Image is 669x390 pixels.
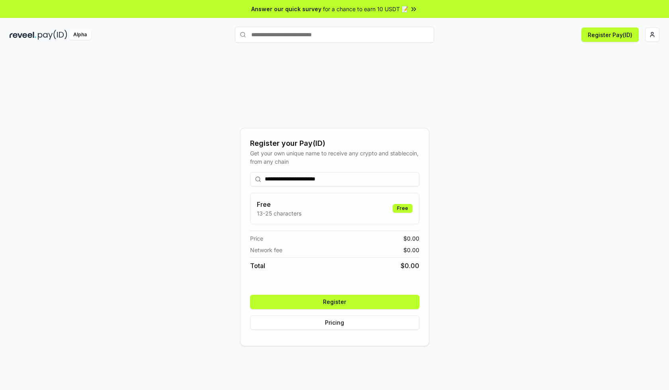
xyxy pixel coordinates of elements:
button: Register Pay(ID) [581,27,639,42]
button: Pricing [250,316,419,330]
span: Price [250,234,263,243]
div: Get your own unique name to receive any crypto and stablecoin, from any chain [250,149,419,166]
h3: Free [257,200,301,209]
div: Free [393,204,413,213]
span: $ 0.00 [403,246,419,254]
span: Network fee [250,246,282,254]
span: $ 0.00 [401,261,419,270]
div: Alpha [69,30,91,40]
p: 13-25 characters [257,209,301,218]
img: pay_id [38,30,67,40]
img: reveel_dark [10,30,36,40]
button: Register [250,295,419,309]
span: Total [250,261,265,270]
span: $ 0.00 [403,234,419,243]
div: Register your Pay(ID) [250,138,419,149]
span: Answer our quick survey [251,5,321,13]
span: for a chance to earn 10 USDT 📝 [323,5,408,13]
